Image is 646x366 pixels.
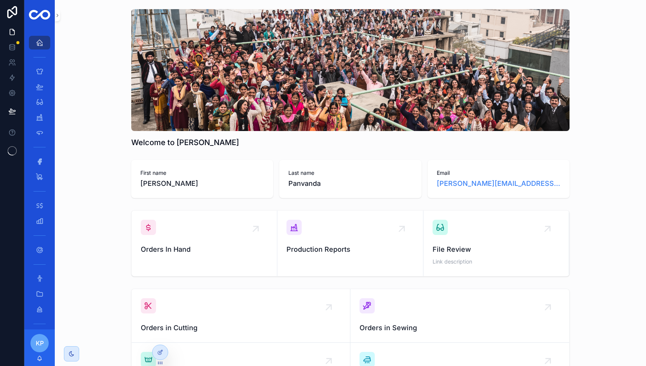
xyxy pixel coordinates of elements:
div: scrollable content [24,30,55,329]
a: Production Reports [277,211,423,276]
span: Link description [433,258,560,265]
span: KP [36,339,44,348]
span: Orders in Cutting [141,323,341,333]
a: File ReviewLink description [423,211,569,276]
span: Panvanda [288,178,412,189]
h1: Welcome to [PERSON_NAME] [131,137,239,148]
span: Last name [288,169,412,177]
a: Orders In Hand [132,211,277,276]
a: Orders in Cutting [132,289,350,343]
span: [PERSON_NAME] [140,178,264,189]
a: Orders in Sewing [350,289,569,343]
span: First name [140,169,264,177]
span: Orders In Hand [141,244,268,255]
span: Orders in Sewing [360,323,560,333]
span: File Review [433,244,560,255]
span: Email [437,169,560,177]
span: Production Reports [286,244,414,255]
a: [PERSON_NAME][EMAIL_ADDRESS][PERSON_NAME][DOMAIN_NAME] [437,178,560,189]
img: App logo [29,10,50,21]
